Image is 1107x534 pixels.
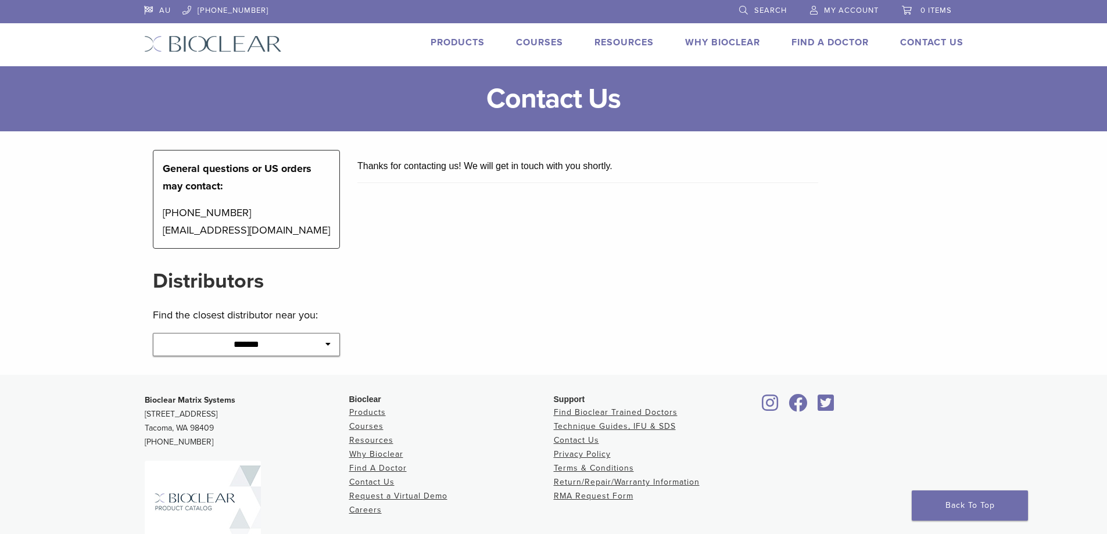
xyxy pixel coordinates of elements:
[153,267,341,295] h2: Distributors
[516,37,563,48] a: Courses
[349,435,393,445] a: Resources
[554,407,678,417] a: Find Bioclear Trained Doctors
[554,395,585,404] span: Support
[145,395,235,405] strong: Bioclear Matrix Systems
[349,477,395,487] a: Contact Us
[685,37,760,48] a: Why Bioclear
[554,491,633,501] a: RMA Request Form
[754,6,787,15] span: Search
[554,449,611,459] a: Privacy Policy
[349,449,403,459] a: Why Bioclear
[554,477,700,487] a: Return/Repair/Warranty Information
[824,6,879,15] span: My Account
[554,463,634,473] a: Terms & Conditions
[900,37,963,48] a: Contact Us
[349,395,381,404] span: Bioclear
[912,490,1028,521] a: Back To Top
[758,401,783,413] a: Bioclear
[554,435,599,445] a: Contact Us
[349,421,384,431] a: Courses
[144,35,282,52] img: Bioclear
[814,401,839,413] a: Bioclear
[594,37,654,48] a: Resources
[163,162,311,192] strong: General questions or US orders may contact:
[349,505,382,515] a: Careers
[153,306,341,324] p: Find the closest distributor near you:
[349,407,386,417] a: Products
[554,421,676,431] a: Technique Guides, IFU & SDS
[357,159,818,173] div: Thanks for contacting us! We will get in touch with you shortly.
[163,204,331,239] p: [PHONE_NUMBER] [EMAIL_ADDRESS][DOMAIN_NAME]
[785,401,812,413] a: Bioclear
[431,37,485,48] a: Products
[920,6,952,15] span: 0 items
[349,463,407,473] a: Find A Doctor
[145,393,349,449] p: [STREET_ADDRESS] Tacoma, WA 98409 [PHONE_NUMBER]
[791,37,869,48] a: Find A Doctor
[349,491,447,501] a: Request a Virtual Demo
